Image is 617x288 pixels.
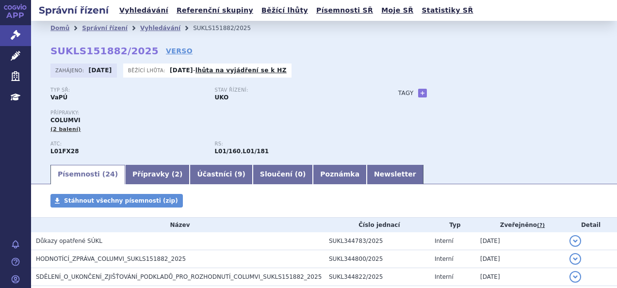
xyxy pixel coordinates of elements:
[569,271,581,283] button: detail
[125,165,190,184] a: Přípravky (2)
[82,25,128,32] a: Správní řízení
[174,4,256,17] a: Referenční skupiny
[105,170,114,178] span: 24
[50,148,79,155] strong: GLOFITAMAB
[190,165,252,184] a: Účastníci (9)
[475,232,565,250] td: [DATE]
[214,87,369,93] p: Stav řízení:
[170,67,193,74] strong: [DATE]
[430,218,475,232] th: Typ
[193,21,263,35] li: SUKLS151882/2025
[50,141,205,147] p: ATC:
[569,253,581,265] button: detail
[50,94,67,101] strong: VaPÚ
[313,4,376,17] a: Písemnosti SŘ
[50,165,125,184] a: Písemnosti (24)
[31,3,116,17] h2: Správní řízení
[31,218,324,232] th: Název
[238,170,243,178] span: 9
[50,117,81,124] span: COLUMVI
[537,222,545,229] abbr: (?)
[435,238,454,244] span: Interní
[36,238,102,244] span: Důkazy opatřené SÚKL
[89,67,112,74] strong: [DATE]
[50,45,159,57] strong: SUKLS151882/2025
[324,268,430,286] td: SUKL344822/2025
[378,4,416,17] a: Moje SŘ
[64,197,178,204] span: Stáhnout všechny písemnosti (zip)
[140,25,180,32] a: Vyhledávání
[175,170,179,178] span: 2
[36,256,186,262] span: HODNOTÍCÍ_ZPRÁVA_COLUMVI_SUKLS151882_2025
[313,165,367,184] a: Poznámka
[435,256,454,262] span: Interní
[435,273,454,280] span: Interní
[166,46,193,56] a: VERSO
[324,250,430,268] td: SUKL344800/2025
[214,94,228,101] strong: UKO
[214,148,241,155] strong: monoklonální protilátky a konjugáty protilátka – léčivo
[253,165,313,184] a: Sloučení (0)
[214,141,378,156] div: ,
[569,235,581,247] button: detail
[50,194,183,208] a: Stáhnout všechny písemnosti (zip)
[243,148,269,155] strong: glofitamab pro indikaci relabující / refrakterní difuzní velkobuněčný B-lymfom (DLBCL)
[259,4,311,17] a: Běžící lhůty
[298,170,303,178] span: 0
[50,110,379,116] p: Přípravky:
[419,4,476,17] a: Statistiky SŘ
[128,66,167,74] span: Běžící lhůta:
[398,87,414,99] h3: Tagy
[55,66,86,74] span: Zahájeno:
[565,218,617,232] th: Detail
[324,218,430,232] th: Číslo jednací
[214,141,369,147] p: RS:
[170,66,287,74] p: -
[116,4,171,17] a: Vyhledávání
[50,126,81,132] span: (2 balení)
[418,89,427,97] a: +
[475,218,565,232] th: Zveřejněno
[50,87,205,93] p: Typ SŘ:
[324,232,430,250] td: SUKL344783/2025
[367,165,423,184] a: Newsletter
[50,25,69,32] a: Domů
[475,250,565,268] td: [DATE]
[195,67,287,74] a: lhůta na vyjádření se k HZ
[475,268,565,286] td: [DATE]
[36,273,322,280] span: SDĚLENÍ_O_UKONČENÍ_ZJIŠŤOVÁNÍ_PODKLADŮ_PRO_ROZHODNUTÍ_COLUMVI_SUKLS151882_2025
